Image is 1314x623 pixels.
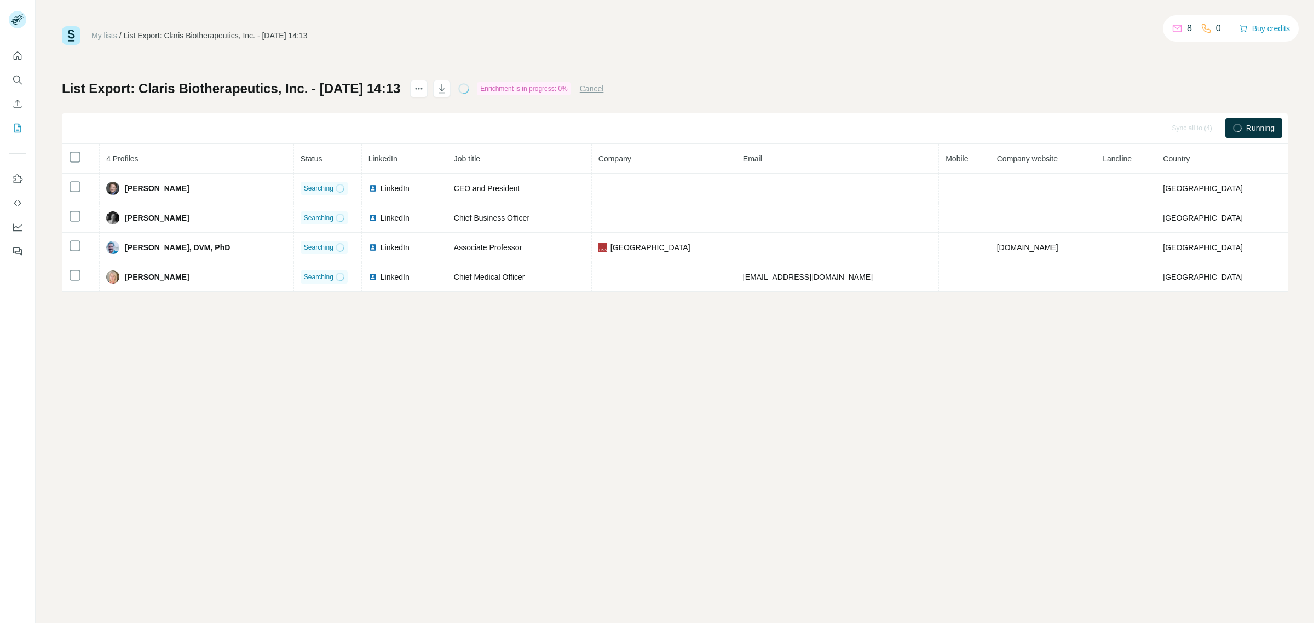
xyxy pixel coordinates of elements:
a: My lists [91,31,117,40]
div: Enrichment is in progress: 0% [477,82,570,95]
span: Searching [304,213,333,223]
img: LinkedIn logo [368,214,377,222]
span: LinkedIn [381,212,410,223]
button: Enrich CSV [9,94,26,114]
img: Avatar [106,270,119,284]
li: / [119,30,122,41]
span: Email [743,154,762,163]
span: Status [301,154,322,163]
span: Chief Business Officer [454,214,529,222]
button: Feedback [9,241,26,261]
img: Surfe Logo [62,26,80,45]
img: LinkedIn logo [368,184,377,193]
img: LinkedIn logo [368,273,377,281]
span: Searching [304,183,333,193]
span: [PERSON_NAME] [125,183,189,194]
span: LinkedIn [381,272,410,282]
img: Avatar [106,211,119,224]
button: Use Surfe on LinkedIn [9,169,26,189]
span: [GEOGRAPHIC_DATA] [1163,273,1243,281]
span: 4 Profiles [106,154,138,163]
span: [PERSON_NAME], DVM, PhD [125,242,230,253]
span: Job title [454,154,480,163]
span: Landline [1103,154,1132,163]
span: Running [1246,123,1275,134]
button: Use Surfe API [9,193,26,213]
span: Chief Medical Officer [454,273,525,281]
img: LinkedIn logo [368,243,377,252]
p: 0 [1216,22,1221,35]
button: Dashboard [9,217,26,237]
p: 8 [1187,22,1192,35]
span: LinkedIn [381,242,410,253]
span: [PERSON_NAME] [125,272,189,282]
span: Searching [304,243,333,252]
button: Buy credits [1239,21,1290,36]
span: [GEOGRAPHIC_DATA] [1163,214,1243,222]
span: Company [598,154,631,163]
span: Mobile [946,154,968,163]
span: [DOMAIN_NAME] [997,243,1058,252]
span: [GEOGRAPHIC_DATA] [1163,243,1243,252]
button: actions [410,80,428,97]
span: Searching [304,272,333,282]
button: Quick start [9,46,26,66]
button: Cancel [580,83,604,94]
span: [GEOGRAPHIC_DATA] [1163,184,1243,193]
img: Avatar [106,241,119,254]
span: Associate Professor [454,243,522,252]
span: CEO and President [454,184,520,193]
button: My lists [9,118,26,138]
button: Search [9,70,26,90]
img: Avatar [106,182,119,195]
span: Company website [997,154,1058,163]
span: [EMAIL_ADDRESS][DOMAIN_NAME] [743,273,873,281]
span: [GEOGRAPHIC_DATA] [610,242,690,253]
span: LinkedIn [381,183,410,194]
img: company-logo [598,243,607,252]
span: Country [1163,154,1190,163]
span: LinkedIn [368,154,397,163]
h1: List Export: Claris Biotherapeutics, Inc. - [DATE] 14:13 [62,80,400,97]
div: List Export: Claris Biotherapeutics, Inc. - [DATE] 14:13 [124,30,308,41]
span: [PERSON_NAME] [125,212,189,223]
